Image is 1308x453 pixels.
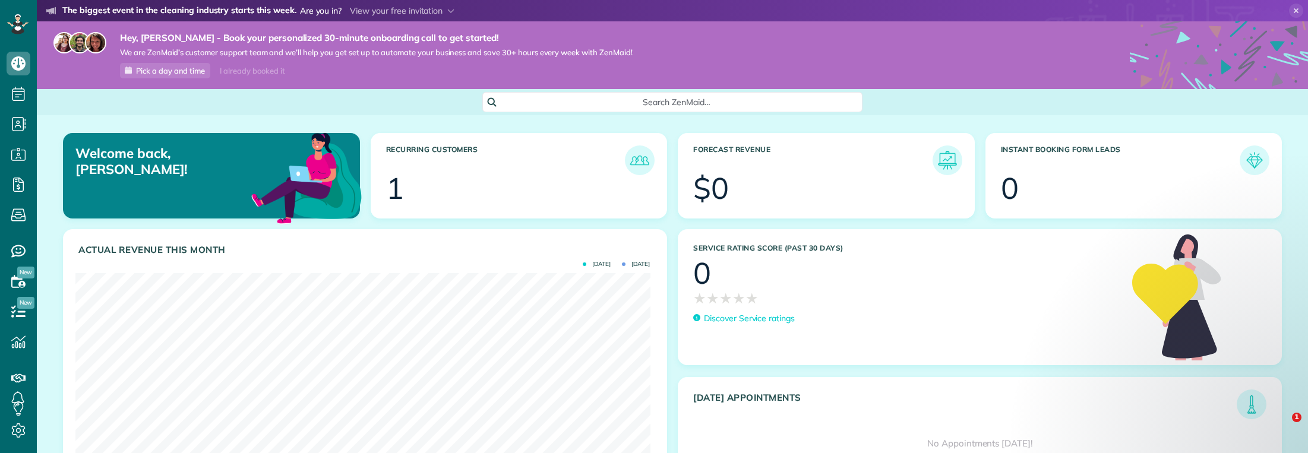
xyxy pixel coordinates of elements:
[693,258,711,288] div: 0
[706,288,719,309] span: ★
[136,66,205,75] span: Pick a day and time
[693,392,1237,419] h3: [DATE] Appointments
[386,173,404,203] div: 1
[732,288,745,309] span: ★
[628,148,652,172] img: icon_recurring_customers-cf858462ba22bcd05b5a5880d41d6543d210077de5bb9ebc9590e49fd87d84ed.png
[75,145,266,177] p: Welcome back, [PERSON_NAME]!
[46,20,522,36] li: The world’s leading virtual event for cleaning business owners.
[78,245,655,255] h3: Actual Revenue this month
[693,288,706,309] span: ★
[85,32,106,53] img: michelle-19f622bdf1676172e81f8f8fba1fb50e276960ebfe0243fe18214015130c80e4.jpg
[622,261,650,267] span: [DATE]
[1001,173,1019,203] div: 0
[62,5,296,18] strong: The biggest event in the cleaning industry starts this week.
[213,64,292,78] div: I already booked it
[693,173,729,203] div: $0
[17,267,34,278] span: New
[936,148,959,172] img: icon_forecast_revenue-8c13a41c7ed35a8dcfafea3cbb826a0462acb37728057bba2d056411b612bbbe.png
[1243,148,1266,172] img: icon_form_leads-04211a6a04a5b2264e4ee56bc0799ec3eb69b7e499cbb523a139df1d13a81ae0.png
[53,32,75,53] img: maria-72a9807cf96188c08ef61303f053569d2e2a8a1cde33d635c8a3ac13582a053d.jpg
[719,288,732,309] span: ★
[1268,413,1296,441] iframe: Intercom live chat
[1292,413,1301,422] span: 1
[300,5,342,18] span: Are you in?
[693,244,1120,252] h3: Service Rating score (past 30 days)
[583,261,611,267] span: [DATE]
[249,119,364,235] img: dashboard_welcome-42a62b7d889689a78055ac9021e634bf52bae3f8056760290aed330b23ab8690.png
[386,145,625,175] h3: Recurring Customers
[120,63,210,78] a: Pick a day and time
[704,312,795,325] p: Discover Service ratings
[17,297,34,309] span: New
[69,32,90,53] img: jorge-587dff0eeaa6aab1f244e6dc62b8924c3b6ad411094392a53c71c6c4a576187d.jpg
[120,47,633,58] span: We are ZenMaid’s customer support team and we’ll help you get set up to automate your business an...
[1001,145,1240,175] h3: Instant Booking Form Leads
[120,32,633,44] strong: Hey, [PERSON_NAME] - Book your personalized 30-minute onboarding call to get started!
[693,312,795,325] a: Discover Service ratings
[745,288,759,309] span: ★
[693,145,933,175] h3: Forecast Revenue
